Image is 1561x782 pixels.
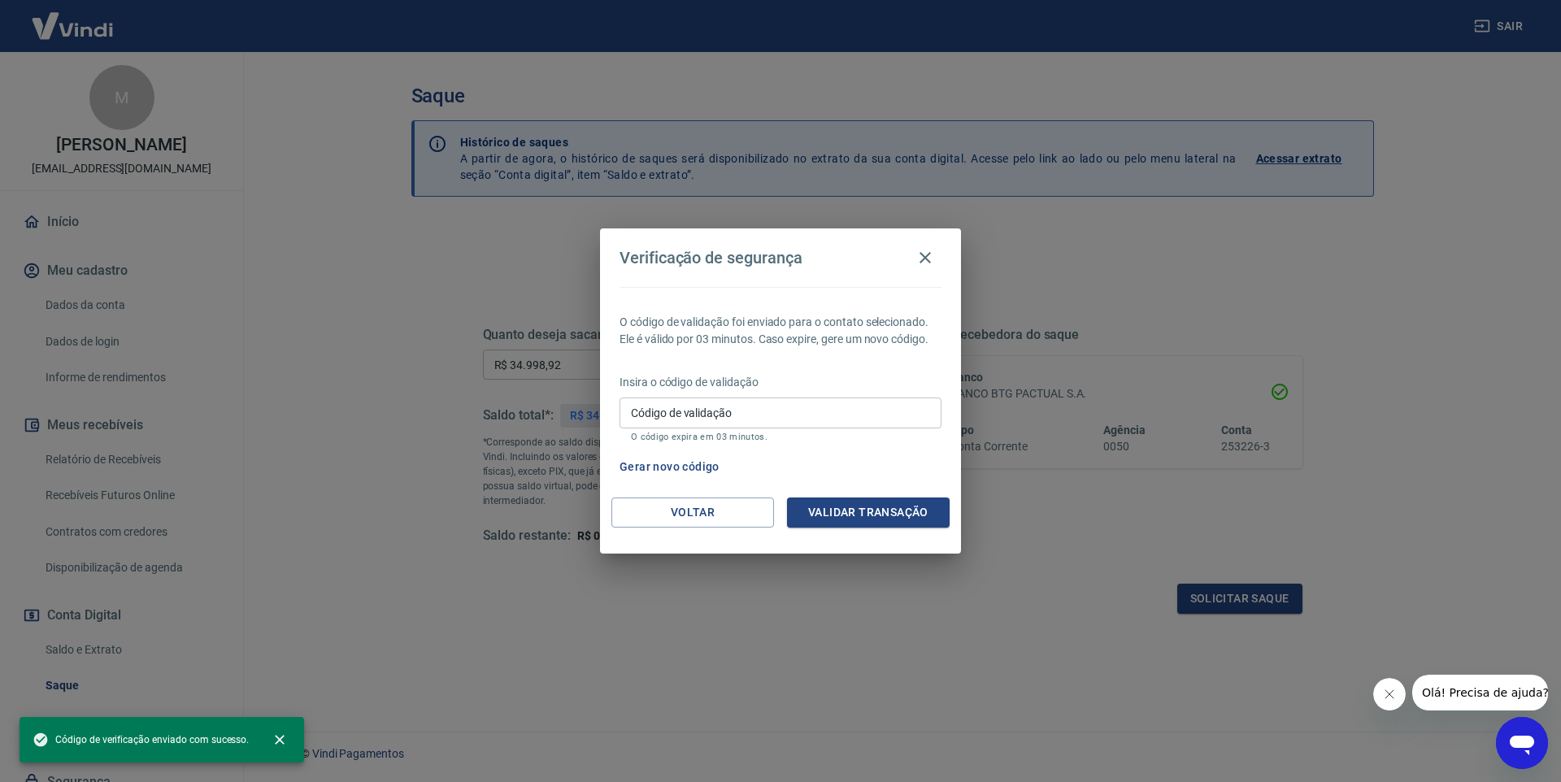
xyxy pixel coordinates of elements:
iframe: Mensagem da empresa [1412,675,1548,710]
button: Validar transação [787,497,950,528]
span: Olá! Precisa de ajuda? [10,11,137,24]
p: O código de validação foi enviado para o contato selecionado. Ele é válido por 03 minutos. Caso e... [620,314,941,348]
iframe: Fechar mensagem [1373,678,1406,710]
p: Insira o código de validação [620,374,941,391]
button: close [262,722,298,758]
h4: Verificação de segurança [620,248,802,267]
button: Voltar [611,497,774,528]
button: Gerar novo código [613,452,726,482]
span: Código de verificação enviado com sucesso. [33,732,249,748]
iframe: Botão para abrir a janela de mensagens [1496,717,1548,769]
p: O código expira em 03 minutos. [631,432,930,442]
